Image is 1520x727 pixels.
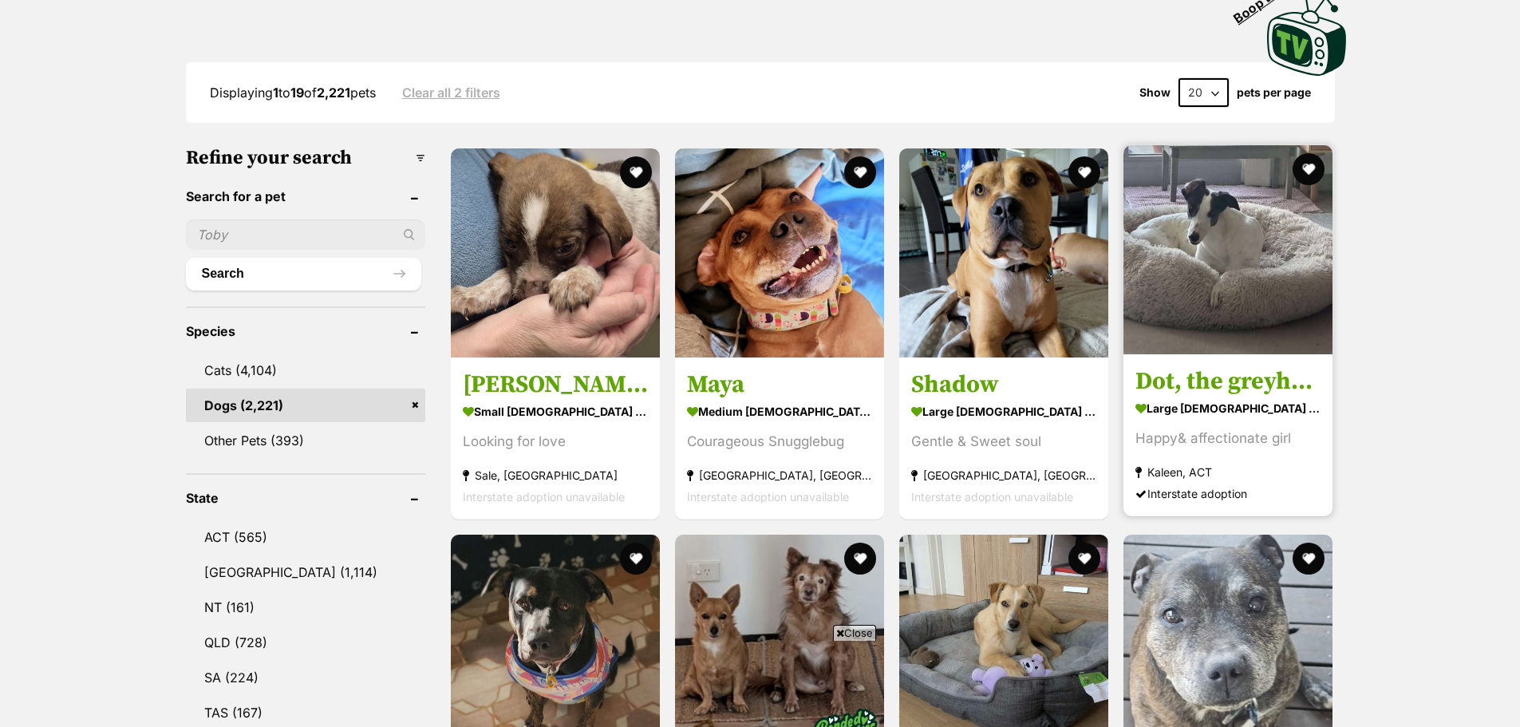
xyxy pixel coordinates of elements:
strong: large [DEMOGRAPHIC_DATA] Dog [1135,397,1321,420]
h3: Maya [687,369,872,400]
span: Interstate adoption unavailable [687,490,849,504]
span: Close [833,625,876,641]
a: Dot, the greyhound large [DEMOGRAPHIC_DATA] Dog Happy& affectionate girl Kaleen, ACT Interstate a... [1123,354,1332,516]
img: Maya - Staffordshire Bull Terrier Dog [675,148,884,358]
header: Search for a pet [186,189,425,203]
img: Dot, the greyhound - Greyhound Dog [1123,145,1332,354]
button: favourite [1293,153,1325,185]
strong: [GEOGRAPHIC_DATA], [GEOGRAPHIC_DATA] [911,464,1096,486]
a: NT (161) [186,591,425,624]
strong: 19 [290,85,304,101]
a: [GEOGRAPHIC_DATA] (1,114) [186,555,425,589]
button: favourite [844,543,876,575]
div: Gentle & Sweet soul [911,431,1096,452]
button: favourite [1068,156,1100,188]
h3: [PERSON_NAME] [463,369,648,400]
div: Interstate adoption [1135,483,1321,504]
button: favourite [620,156,652,188]
span: Interstate adoption unavailable [911,490,1073,504]
iframe: Advertisement [470,647,1051,719]
h3: Shadow [911,369,1096,400]
span: Show [1139,86,1171,99]
strong: [GEOGRAPHIC_DATA], [GEOGRAPHIC_DATA] [687,464,872,486]
strong: 1 [273,85,278,101]
button: favourite [1293,543,1325,575]
a: Clear all 2 filters [402,85,500,100]
a: Cats (4,104) [186,354,425,387]
img: Rupert - Border Collie Dog [451,148,660,358]
a: SA (224) [186,661,425,694]
strong: medium [DEMOGRAPHIC_DATA] Dog [687,400,872,423]
strong: small [DEMOGRAPHIC_DATA] Dog [463,400,648,423]
span: Interstate adoption unavailable [463,490,625,504]
label: pets per page [1237,86,1311,99]
a: Shadow large [DEMOGRAPHIC_DATA] Dog Gentle & Sweet soul [GEOGRAPHIC_DATA], [GEOGRAPHIC_DATA] Inte... [899,358,1108,520]
header: Species [186,324,425,338]
strong: 2,221 [317,85,350,101]
span: Displaying to of pets [210,85,376,101]
img: Shadow - Mastiff Dog [899,148,1108,358]
a: Dogs (2,221) [186,389,425,422]
a: QLD (728) [186,626,425,659]
button: Search [186,258,421,290]
button: favourite [620,543,652,575]
strong: Sale, [GEOGRAPHIC_DATA] [463,464,648,486]
a: ACT (565) [186,520,425,554]
strong: large [DEMOGRAPHIC_DATA] Dog [911,400,1096,423]
header: State [186,491,425,505]
div: Happy& affectionate girl [1135,428,1321,449]
button: favourite [1068,543,1100,575]
h3: Refine your search [186,147,425,169]
a: Maya medium [DEMOGRAPHIC_DATA] Dog Courageous Snugglebug [GEOGRAPHIC_DATA], [GEOGRAPHIC_DATA] Int... [675,358,884,520]
div: Looking for love [463,431,648,452]
a: Other Pets (393) [186,424,425,457]
div: Courageous Snugglebug [687,431,872,452]
button: favourite [844,156,876,188]
strong: Kaleen, ACT [1135,461,1321,483]
input: Toby [186,219,425,250]
a: [PERSON_NAME] small [DEMOGRAPHIC_DATA] Dog Looking for love Sale, [GEOGRAPHIC_DATA] Interstate ad... [451,358,660,520]
h3: Dot, the greyhound [1135,366,1321,397]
